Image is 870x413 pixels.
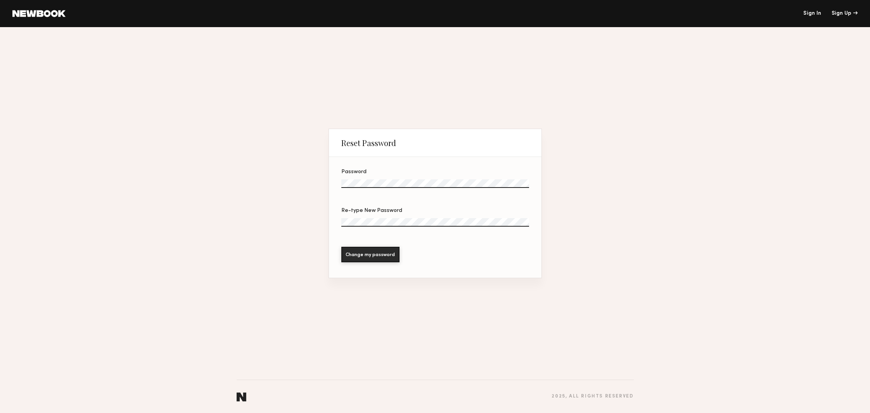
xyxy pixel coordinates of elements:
[341,169,529,175] div: Password
[341,179,529,188] input: Password
[552,394,633,399] div: 2025 , all rights reserved
[832,11,858,16] div: Sign Up
[341,218,529,227] input: Re-type New Password
[341,247,400,262] button: Change my password
[341,138,396,148] div: Reset Password
[341,208,529,213] div: Re-type New Password
[803,11,821,16] a: Sign In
